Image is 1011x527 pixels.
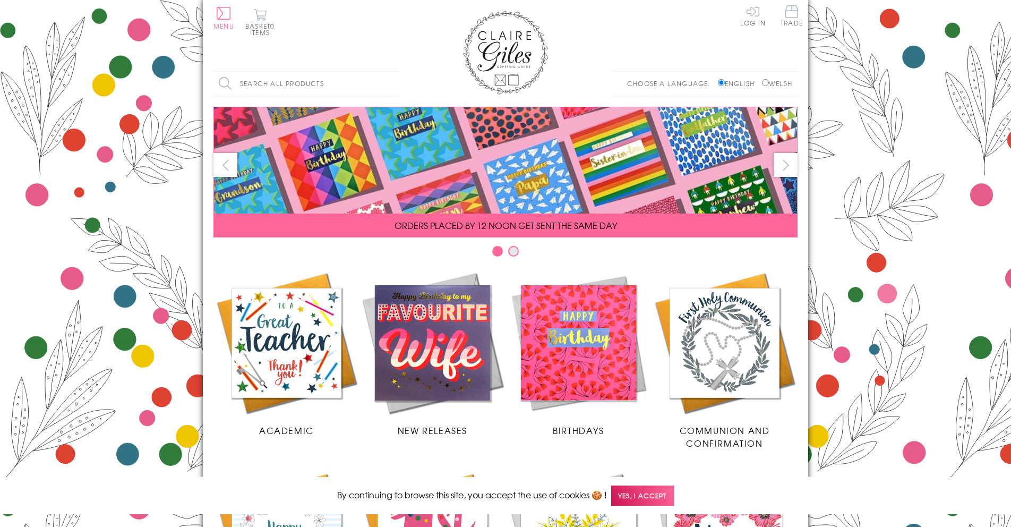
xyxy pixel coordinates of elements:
[389,72,399,96] input: Search
[508,246,519,257] button: Carousel Page 2
[359,270,505,437] a: New Releases
[213,21,234,31] span: Menu
[627,79,716,88] p: Choose a language:
[718,79,760,88] label: English
[213,7,234,29] button: Menu
[774,153,798,177] button: next
[398,424,467,437] span: New Releases
[463,11,548,95] img: Claire Giles Greetings Cards
[553,424,604,437] span: Birthdays
[762,79,769,86] input: Welsh
[213,72,399,96] input: Search all products
[718,79,725,86] input: English
[492,246,503,257] button: Carousel Page 1 (Current Slide)
[250,21,275,37] span: 0 items
[652,270,798,449] a: Communion and Confirmation
[259,424,314,437] span: Academic
[213,270,359,437] a: Academic
[245,8,275,36] button: Basket0 items
[505,270,652,437] a: Birthdays
[213,153,237,177] button: prev
[781,5,803,28] a: Trade
[611,486,674,506] span: Yes, I accept
[680,424,770,449] span: Communion and Confirmation
[740,5,766,26] a: Log In
[213,245,798,262] div: Carousel Pagination
[762,79,792,88] label: Welsh
[781,5,803,26] span: Trade
[395,219,617,232] span: ORDERS PLACED BY 12 NOON GET SENT THE SAME DAY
